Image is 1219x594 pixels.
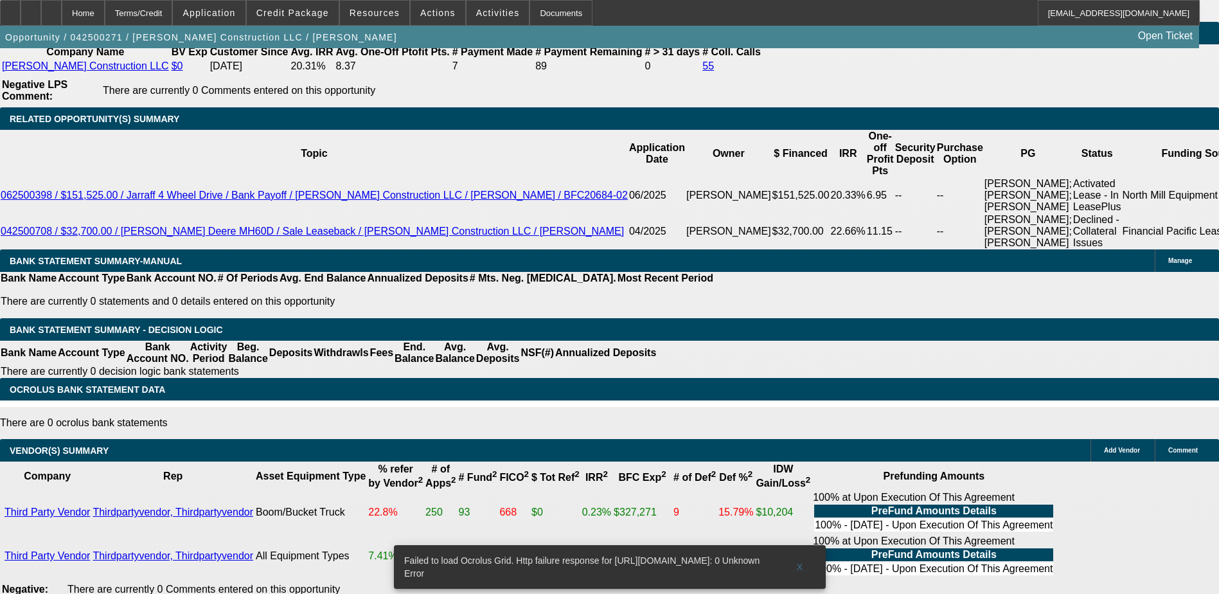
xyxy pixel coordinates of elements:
button: Resources [340,1,409,25]
th: Withdrawls [313,341,369,365]
td: $0 [531,491,580,534]
td: 7 [452,60,533,73]
span: Comment [1168,447,1198,454]
th: Annualized Deposits [366,272,468,285]
b: Asset Equipment Type [256,471,366,482]
td: 7.41% [368,535,423,577]
b: BFC Exp [619,472,666,483]
th: NSF(#) [520,341,555,365]
td: -- [936,213,984,249]
td: 0.22% [582,535,612,577]
sup: 2 [603,469,607,479]
th: Purchase Option [936,130,984,177]
a: Thirdpartyvendor, Thirdpartyvendor [93,507,253,517]
td: $32,700.00 [772,213,830,249]
th: Deposits [269,341,314,365]
th: Owner [686,130,772,177]
b: % refer by Vendor [368,464,423,489]
span: X [796,562,803,572]
button: X [779,555,821,579]
span: Activities [476,8,520,18]
th: Application Date [628,130,686,177]
td: 20.31% [290,60,334,73]
td: 668 [499,491,529,534]
sup: 2 [524,469,529,479]
td: $327,271 [613,491,672,534]
td: 0.23% [582,491,612,534]
span: OCROLUS BANK STATEMENT DATA [10,384,165,395]
sup: 2 [574,469,579,479]
th: # Of Periods [217,272,279,285]
span: There are currently 0 Comments entered on this opportunity [103,85,375,96]
b: Negative LPS Comment: [2,79,67,102]
b: PreFund Amounts Details [871,549,997,560]
span: Credit Package [256,8,329,18]
th: Bank Account NO. [126,272,217,285]
td: 9.51% [718,535,754,577]
span: Bank Statement Summary - Decision Logic [10,325,223,335]
b: # Payment Remaining [535,46,642,57]
td: -$212,957 [755,535,811,577]
td: 15.79% [718,491,754,534]
b: # > 31 days [645,46,700,57]
td: 2,700 [458,535,498,577]
a: Third Party Vendor [4,550,90,561]
span: Application [182,8,235,18]
a: 062500398 / $151,525.00 / Jarraff 4 Wheel Drive / Bank Payoff / [PERSON_NAME] Construction LLC / ... [1,190,628,201]
td: $17,882,925 [613,535,672,577]
sup: 2 [806,475,810,485]
sup: 2 [418,475,423,485]
th: PG [984,130,1072,177]
th: Account Type [57,272,126,285]
a: $0 [172,60,183,71]
span: Actions [420,8,456,18]
td: -- [936,177,984,213]
td: 06/2025 [628,177,686,213]
b: # of Apps [425,464,456,489]
th: Avg. Deposits [476,341,521,365]
td: -- [894,177,936,213]
th: Status [1072,130,1122,177]
th: Avg. End Balance [279,272,367,285]
td: 11.15 [866,213,894,249]
b: $ Tot Ref [531,472,580,483]
sup: 2 [661,469,666,479]
td: 22.8% [368,491,423,534]
td: 8.37 [335,60,450,73]
sup: 2 [711,469,716,479]
th: Most Recent Period [617,272,714,285]
sup: 2 [451,475,456,485]
span: Opportunity / 042500271 / [PERSON_NAME] Construction LLC / [PERSON_NAME] [5,32,397,42]
th: # Mts. Neg. [MEDICAL_DATA]. [469,272,617,285]
button: Credit Package [247,1,339,25]
b: Prefunding Amounts [884,471,985,482]
th: IRR [830,130,866,177]
td: $10,204 [755,491,811,534]
td: [DATE] [209,60,289,73]
td: $500 [531,535,580,577]
td: 182 [673,535,716,577]
span: Resources [350,8,400,18]
b: PreFund Amounts Details [871,505,997,516]
td: 20.33% [830,177,866,213]
b: FICO [499,472,529,483]
td: 93 [458,491,498,534]
td: All Equipment Types [255,535,366,577]
th: Annualized Deposits [555,341,657,365]
td: Declined - Collateral Issues [1072,213,1122,249]
button: Actions [411,1,465,25]
a: [PERSON_NAME] Construction LLC [2,60,169,71]
th: $ Financed [772,130,830,177]
b: # Coll. Calls [702,46,761,57]
td: 6.95 [866,177,894,213]
a: Open Ticket [1133,25,1198,47]
td: Activated Lease - In LeasePlus [1072,177,1122,213]
b: Company [24,471,71,482]
td: 648 [499,535,529,577]
p: There are currently 0 statements and 0 details entered on this opportunity [1,296,713,307]
td: -- [894,213,936,249]
th: Activity Period [190,341,228,365]
div: 100% at Upon Execution Of This Agreement [813,535,1054,577]
span: Manage [1168,257,1192,264]
td: 22.66% [830,213,866,249]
